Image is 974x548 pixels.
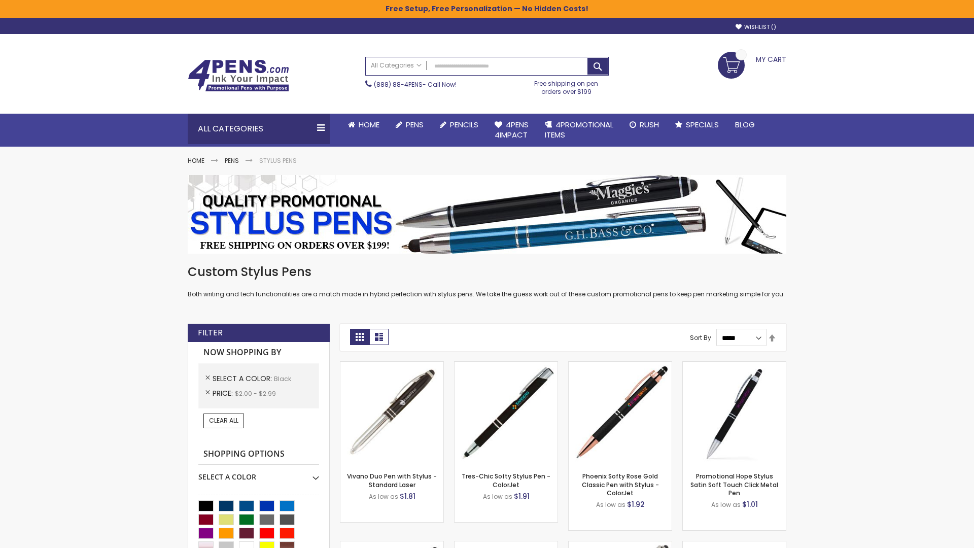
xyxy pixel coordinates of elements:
span: As low as [711,500,741,509]
span: - Call Now! [374,80,457,89]
span: As low as [369,492,398,501]
div: All Categories [188,114,330,144]
span: All Categories [371,61,422,70]
a: 4PROMOTIONALITEMS [537,114,621,147]
span: As low as [483,492,512,501]
a: Vivano Duo Pen with Stylus - Standard Laser [347,472,437,489]
span: 4PROMOTIONAL ITEMS [545,119,613,140]
img: Phoenix Softy Rose Gold Classic Pen with Stylus - ColorJet-Black [569,362,672,465]
span: Specials [686,119,719,130]
span: Clear All [209,416,238,425]
a: Blog [727,114,763,136]
img: 4Pens Custom Pens and Promotional Products [188,59,289,92]
a: Promotional Hope Stylus Satin Soft Touch Click Metal Pen [690,472,778,497]
a: Home [188,156,204,165]
a: Wishlist [736,23,776,31]
label: Sort By [690,333,711,342]
div: Free shipping on pen orders over $199 [524,76,609,96]
span: Rush [640,119,659,130]
img: Tres-Chic Softy Stylus Pen - ColorJet-Black [455,362,558,465]
strong: Filter [198,327,223,338]
strong: Stylus Pens [259,156,297,165]
strong: Grid [350,329,369,345]
a: 4Pens4impact [486,114,537,147]
img: Vivano Duo Pen with Stylus - Standard Laser-Black [340,362,443,465]
h1: Custom Stylus Pens [188,264,786,280]
span: As low as [596,500,625,509]
span: Select A Color [213,373,274,384]
span: $1.81 [400,491,415,501]
span: Pens [406,119,424,130]
span: Pencils [450,119,478,130]
a: Home [340,114,388,136]
span: $1.92 [627,499,645,509]
img: Stylus Pens [188,175,786,254]
a: Promotional Hope Stylus Satin Soft Touch Click Metal Pen-Black [683,361,786,370]
span: Blog [735,119,755,130]
a: Pens [225,156,239,165]
a: (888) 88-4PENS [374,80,423,89]
span: $2.00 - $2.99 [235,389,276,398]
a: Pencils [432,114,486,136]
strong: Now Shopping by [198,342,319,363]
span: Black [274,374,291,383]
a: Pens [388,114,432,136]
a: Vivano Duo Pen with Stylus - Standard Laser-Black [340,361,443,370]
span: $1.01 [742,499,758,509]
a: Tres-Chic Softy Stylus Pen - ColorJet [462,472,550,489]
a: Tres-Chic Softy Stylus Pen - ColorJet-Black [455,361,558,370]
a: Clear All [203,414,244,428]
span: $1.91 [514,491,530,501]
a: Phoenix Softy Rose Gold Classic Pen with Stylus - ColorJet [582,472,659,497]
a: All Categories [366,57,427,74]
span: 4Pens 4impact [495,119,529,140]
a: Rush [621,114,667,136]
a: Phoenix Softy Rose Gold Classic Pen with Stylus - ColorJet-Black [569,361,672,370]
strong: Shopping Options [198,443,319,465]
span: Home [359,119,379,130]
div: Both writing and tech functionalities are a match made in hybrid perfection with stylus pens. We ... [188,264,786,299]
div: Select A Color [198,465,319,482]
img: Promotional Hope Stylus Satin Soft Touch Click Metal Pen-Black [683,362,786,465]
span: Price [213,388,235,398]
a: Specials [667,114,727,136]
